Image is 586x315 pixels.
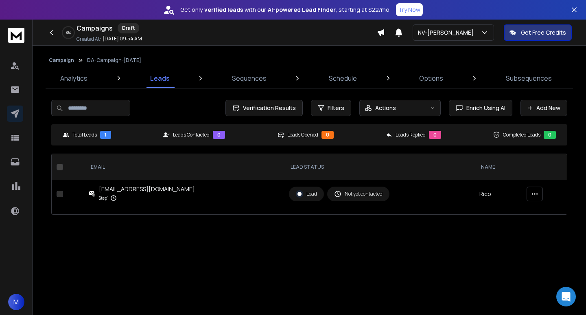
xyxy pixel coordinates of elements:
p: Total Leads [72,132,97,138]
p: Leads Replied [396,132,426,138]
th: NAME [474,154,522,180]
strong: AI-powered Lead Finder, [268,6,337,14]
p: Completed Leads [503,132,540,138]
div: Not yet contacted [334,190,383,198]
button: Enrich Using AI [449,100,512,116]
button: Filters [311,100,351,116]
div: 0 [321,131,334,139]
span: Verification Results [240,104,296,112]
div: Open Intercom Messenger [556,287,576,306]
p: Analytics [60,73,87,83]
p: Options [419,73,443,83]
div: [EMAIL_ADDRESS][DOMAIN_NAME] [99,185,195,193]
div: 0 [213,131,225,139]
p: Get Free Credits [521,29,566,37]
p: Try Now [398,6,420,14]
span: Filters [328,104,344,112]
h1: Campaigns [77,23,113,33]
p: Leads [150,73,170,83]
p: Step 1 [99,194,109,202]
div: 1 [100,131,111,139]
strong: verified leads [204,6,243,14]
p: Sequences [232,73,267,83]
p: NV-[PERSON_NAME] [418,29,477,37]
th: LEAD STATUS [284,154,474,180]
a: Options [414,68,448,88]
a: Sequences [227,68,271,88]
button: Campaign [49,57,74,64]
p: DA-Campaign-[DATE] [87,57,141,64]
p: 0 % [66,30,71,35]
p: [DATE] 09:54 AM [103,35,142,42]
a: Leads [145,68,175,88]
button: M [8,294,24,310]
div: 0 [429,131,441,139]
div: 0 [544,131,556,139]
a: Subsequences [501,68,557,88]
div: Draft [118,23,139,33]
a: Schedule [324,68,362,88]
p: Leads Opened [287,132,318,138]
th: EMAIL [84,154,284,180]
p: Leads Contacted [173,132,210,138]
button: Get Free Credits [504,24,572,41]
p: Created At: [77,36,101,42]
button: Verification Results [225,100,303,116]
div: Lead [296,190,317,198]
a: Analytics [55,68,92,88]
button: Try Now [396,3,423,16]
span: Enrich Using AI [463,104,505,112]
img: logo [8,28,24,43]
td: Rico [474,180,522,208]
p: Schedule [329,73,357,83]
p: Get only with our starting at $22/mo [180,6,389,14]
p: Subsequences [506,73,552,83]
p: Actions [375,104,396,112]
button: Add New [520,100,567,116]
